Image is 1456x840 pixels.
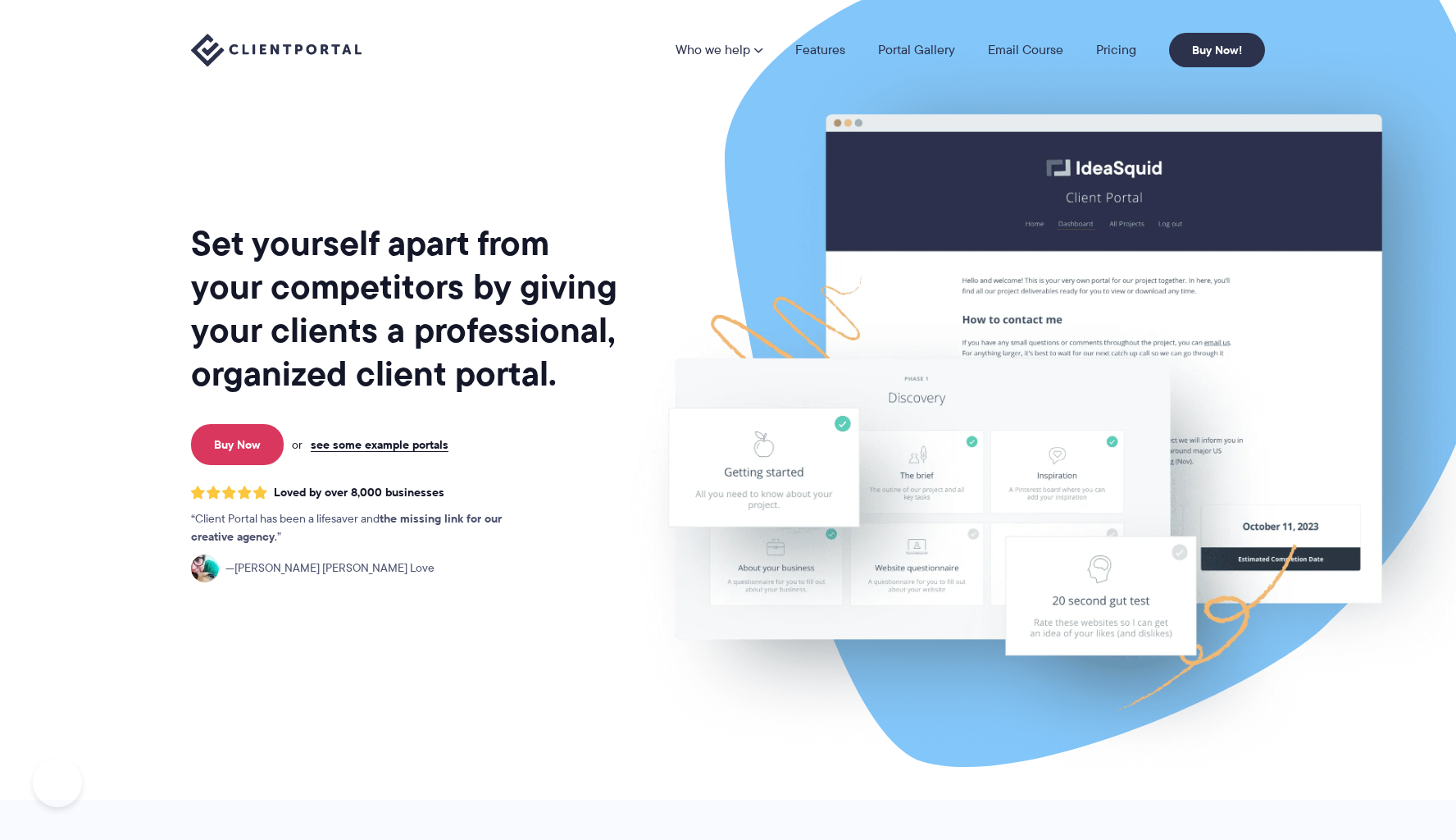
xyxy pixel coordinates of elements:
[33,758,82,807] iframe: Toggle Customer Support
[292,437,303,452] span: or
[191,221,621,395] h1: Set yourself apart from your competitors by giving your clients a professional, organized client ...
[225,559,435,577] span: [PERSON_NAME] [PERSON_NAME] Love
[1169,33,1265,67] a: Buy Now!
[191,424,284,465] a: Buy Now
[311,437,448,452] a: see some example portals
[1096,43,1136,57] a: Pricing
[191,509,502,546] strong: the missing link for our creative agency
[676,43,762,57] a: Who we help
[795,43,845,57] a: Features
[274,486,444,500] span: Loved by over 8,000 businesses
[988,43,1063,57] a: Email Course
[878,43,955,57] a: Portal Gallery
[191,510,535,546] p: Client Portal has been a lifesaver and .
